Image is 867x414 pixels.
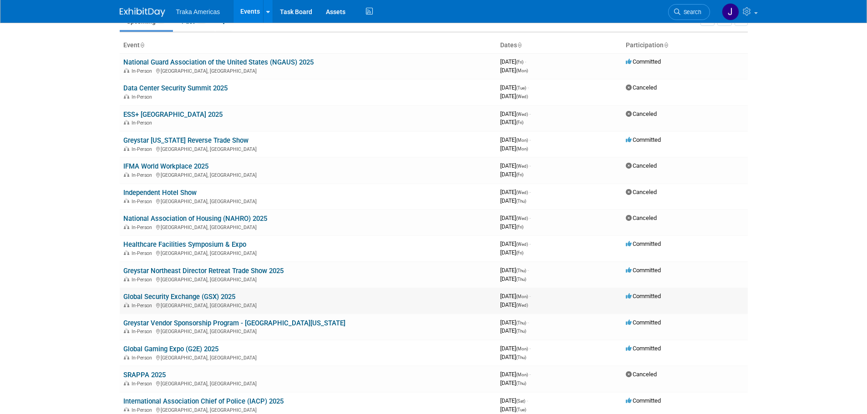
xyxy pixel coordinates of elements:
[626,397,661,404] span: Committed
[132,224,155,230] span: In-Person
[123,240,246,249] a: Healthcare Facilities Symposium & Expo
[124,199,129,203] img: In-Person Event
[527,84,529,91] span: -
[123,379,493,387] div: [GEOGRAPHIC_DATA], [GEOGRAPHIC_DATA]
[516,112,528,117] span: (Wed)
[500,345,531,352] span: [DATE]
[123,345,218,353] a: Global Gaming Expo (G2E) 2025
[626,58,661,65] span: Committed
[516,164,528,169] span: (Wed)
[516,320,526,325] span: (Thu)
[516,146,528,151] span: (Mon)
[516,355,526,360] span: (Thu)
[516,372,528,377] span: (Mon)
[500,293,531,299] span: [DATE]
[132,329,155,334] span: In-Person
[516,242,528,247] span: (Wed)
[516,94,528,99] span: (Wed)
[132,68,155,74] span: In-Person
[124,172,129,177] img: In-Person Event
[500,197,526,204] span: [DATE]
[500,162,531,169] span: [DATE]
[176,8,220,15] span: Traka Americas
[132,355,155,361] span: In-Person
[123,110,223,119] a: ESS+ [GEOGRAPHIC_DATA] 2025
[516,346,528,351] span: (Mon)
[626,371,657,378] span: Canceled
[124,250,129,255] img: In-Person Event
[140,41,144,49] a: Sort by Event Name
[123,267,284,275] a: Greystar Northeast Director Retreat Trade Show 2025
[500,58,526,65] span: [DATE]
[123,293,235,301] a: Global Security Exchange (GSX) 2025
[123,275,493,283] div: [GEOGRAPHIC_DATA], [GEOGRAPHIC_DATA]
[500,214,531,221] span: [DATE]
[516,303,528,308] span: (Wed)
[626,293,661,299] span: Committed
[529,240,531,247] span: -
[516,329,526,334] span: (Thu)
[132,146,155,152] span: In-Person
[668,4,710,20] a: Search
[123,214,267,223] a: National Association of Housing (NAHRO) 2025
[517,41,522,49] a: Sort by Start Date
[529,293,531,299] span: -
[626,319,661,326] span: Committed
[626,345,661,352] span: Committed
[500,319,529,326] span: [DATE]
[123,301,493,309] div: [GEOGRAPHIC_DATA], [GEOGRAPHIC_DATA]
[500,379,526,386] span: [DATE]
[120,8,165,17] img: ExhibitDay
[500,240,531,247] span: [DATE]
[500,327,526,334] span: [DATE]
[516,399,525,404] span: (Sat)
[123,249,493,256] div: [GEOGRAPHIC_DATA], [GEOGRAPHIC_DATA]
[664,41,668,49] a: Sort by Participation Type
[626,214,657,221] span: Canceled
[626,189,657,195] span: Canceled
[123,319,345,327] a: Greystar Vendor Sponsorship Program - [GEOGRAPHIC_DATA][US_STATE]
[124,303,129,307] img: In-Person Event
[516,85,526,90] span: (Tue)
[626,162,657,169] span: Canceled
[516,138,528,143] span: (Mon)
[500,84,529,91] span: [DATE]
[529,345,531,352] span: -
[626,84,657,91] span: Canceled
[124,381,129,385] img: In-Person Event
[626,240,661,247] span: Committed
[123,67,493,74] div: [GEOGRAPHIC_DATA], [GEOGRAPHIC_DATA]
[500,119,523,125] span: [DATE]
[500,249,523,256] span: [DATE]
[516,407,526,412] span: (Tue)
[132,250,155,256] span: In-Person
[123,189,197,197] a: Independent Hotel Show
[516,294,528,299] span: (Mon)
[500,171,523,178] span: [DATE]
[529,110,531,117] span: -
[123,84,228,92] a: Data Center Security Summit 2025
[123,397,284,405] a: International Association Chief of Police (IACP) 2025
[124,68,129,73] img: In-Person Event
[132,94,155,100] span: In-Person
[500,136,531,143] span: [DATE]
[500,93,528,100] span: [DATE]
[132,277,155,283] span: In-Person
[123,162,208,170] a: IFMA World Workplace 2025
[500,354,526,360] span: [DATE]
[516,250,523,255] span: (Fri)
[500,267,529,274] span: [DATE]
[622,38,748,53] th: Participation
[123,354,493,361] div: [GEOGRAPHIC_DATA], [GEOGRAPHIC_DATA]
[500,145,528,152] span: [DATE]
[123,58,314,66] a: National Guard Association of the United States (NGAUS) 2025
[525,58,526,65] span: -
[124,407,129,412] img: In-Person Event
[132,381,155,387] span: In-Person
[497,38,622,53] th: Dates
[529,162,531,169] span: -
[516,224,523,229] span: (Fri)
[124,277,129,281] img: In-Person Event
[529,371,531,378] span: -
[680,9,701,15] span: Search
